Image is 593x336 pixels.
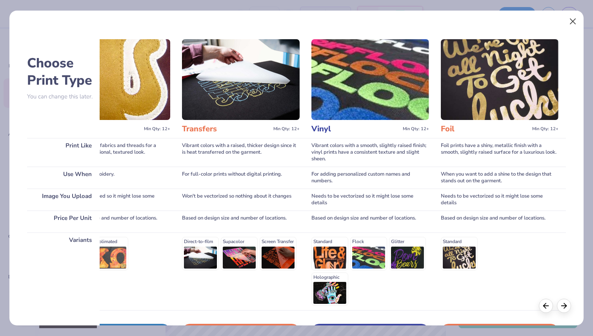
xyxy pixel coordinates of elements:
[311,211,429,232] div: Based on design size and number of locations.
[182,39,300,120] img: Transfers
[182,167,300,189] div: For full-color prints without digital printing.
[566,14,580,29] button: Close
[27,189,100,211] div: Image You Upload
[441,124,529,134] h3: Foil
[311,189,429,211] div: Needs to be vectorized so it might lose some details
[273,126,300,132] span: Min Qty: 12+
[311,138,429,167] div: Vibrant colors with a smooth, slightly raised finish; vinyl prints have a consistent texture and ...
[27,167,100,189] div: Use When
[53,138,170,167] div: Incorporates various fabrics and threads for a raised, multi-dimensional, textured look.
[53,211,170,232] div: Based on design size and number of locations.
[53,39,170,120] img: Applique
[53,167,170,189] div: For large-area embroidery.
[27,138,100,167] div: Print Like
[27,54,100,89] h2: Choose Print Type
[27,93,100,100] p: You can change this later.
[182,189,300,211] div: Won't be vectorized so nothing about it changes
[441,39,558,120] img: Foil
[441,138,558,167] div: Foil prints have a shiny, metallic finish with a smooth, slightly raised surface for a luxurious ...
[311,39,429,120] img: Vinyl
[441,167,558,189] div: When you want to add a shine to the design that stands out on the garment.
[441,211,558,232] div: Based on design size and number of locations.
[144,126,170,132] span: Min Qty: 12+
[27,211,100,232] div: Price Per Unit
[403,126,429,132] span: Min Qty: 12+
[182,211,300,232] div: Based on design size and number of locations.
[311,167,429,189] div: For adding personalized custom names and numbers.
[441,189,558,211] div: Needs to be vectorized so it might lose some details
[182,124,270,134] h3: Transfers
[27,232,100,310] div: Variants
[532,126,558,132] span: Min Qty: 12+
[182,138,300,167] div: Vibrant colors with a raised, thicker design since it is heat transferred on the garment.
[311,124,400,134] h3: Vinyl
[53,189,170,211] div: Needs to be vectorized so it might lose some details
